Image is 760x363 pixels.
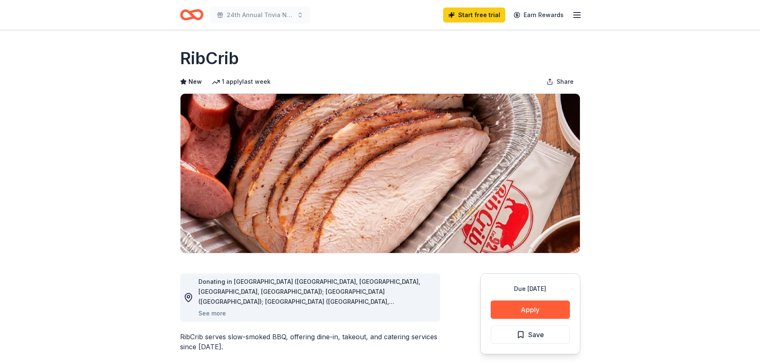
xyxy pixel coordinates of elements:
div: Due [DATE] [491,284,570,294]
button: 24th Annual Trivia Night [210,7,310,23]
span: Save [528,329,544,340]
button: Save [491,325,570,344]
h1: RibCrib [180,47,239,70]
span: Share [557,77,574,87]
a: Start free trial [443,8,505,23]
button: See more [198,308,226,318]
div: 1 apply last week [212,77,271,87]
a: Earn Rewards [509,8,569,23]
a: Home [180,5,203,25]
button: Apply [491,300,570,319]
div: RibCrib serves slow-smoked BBQ, offering dine-in, takeout, and catering services since [DATE]. [180,332,440,352]
span: New [188,77,202,87]
span: 24th Annual Trivia Night [227,10,293,20]
button: Share [540,73,580,90]
img: Image for RibCrib [181,94,580,253]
